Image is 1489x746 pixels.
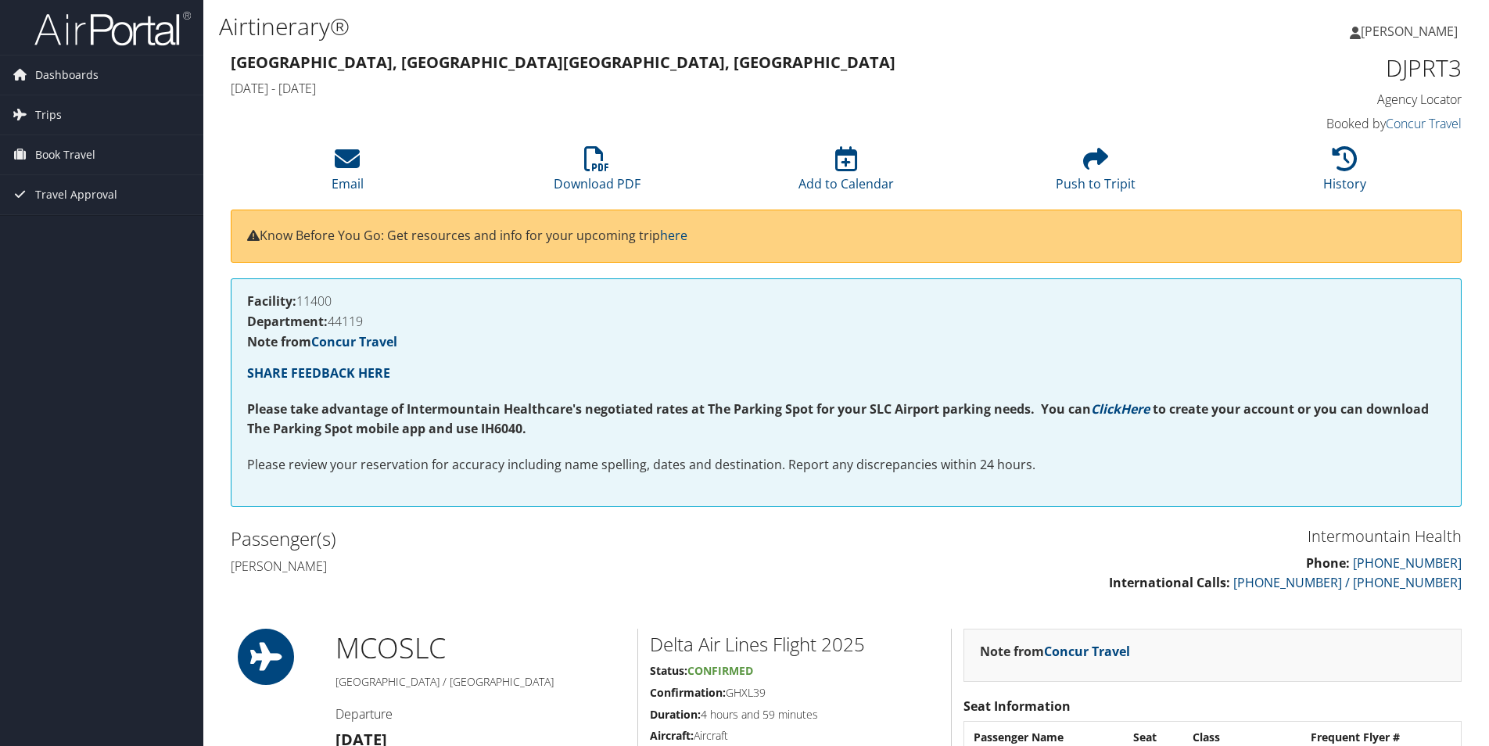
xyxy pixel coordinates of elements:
span: Travel Approval [35,175,117,214]
strong: Confirmation: [650,685,726,700]
h4: 11400 [247,295,1445,307]
a: History [1323,155,1366,192]
a: [PHONE_NUMBER] [1353,554,1462,572]
h4: [DATE] - [DATE] [231,80,1148,97]
p: Know Before You Go: Get resources and info for your upcoming trip [247,226,1445,246]
a: Here [1121,400,1150,418]
span: Trips [35,95,62,134]
p: Please review your reservation for accuracy including name spelling, dates and destination. Repor... [247,455,1445,475]
strong: Phone: [1306,554,1350,572]
h4: [PERSON_NAME] [231,558,834,575]
a: Push to Tripit [1056,155,1136,192]
strong: Aircraft: [650,728,694,743]
h2: Passenger(s) [231,525,834,552]
h5: GHXL39 [650,685,939,701]
strong: Note from [247,333,397,350]
h3: Intermountain Health [858,525,1462,547]
strong: International Calls: [1109,574,1230,591]
span: [PERSON_NAME] [1361,23,1458,40]
span: Confirmed [687,663,753,678]
a: [PERSON_NAME] [1350,8,1473,55]
strong: Seat Information [963,698,1071,715]
strong: [GEOGRAPHIC_DATA], [GEOGRAPHIC_DATA] [GEOGRAPHIC_DATA], [GEOGRAPHIC_DATA] [231,52,895,73]
strong: Department: [247,313,328,330]
h4: Departure [335,705,626,723]
a: [PHONE_NUMBER] / [PHONE_NUMBER] [1233,574,1462,591]
h5: Aircraft [650,728,939,744]
strong: Status: [650,663,687,678]
h5: [GEOGRAPHIC_DATA] / [GEOGRAPHIC_DATA] [335,674,626,690]
a: SHARE FEEDBACK HERE [247,364,390,382]
a: here [660,227,687,244]
a: Download PDF [554,155,640,192]
a: Add to Calendar [798,155,894,192]
h1: MCO SLC [335,629,626,668]
h5: 4 hours and 59 minutes [650,707,939,723]
span: Book Travel [35,135,95,174]
strong: Note from [980,643,1130,660]
h4: Agency Locator [1171,91,1462,108]
h4: Booked by [1171,115,1462,132]
h2: Delta Air Lines Flight 2025 [650,631,939,658]
strong: Duration: [650,707,701,722]
a: Concur Travel [311,333,397,350]
img: airportal-logo.png [34,10,191,47]
h4: 44119 [247,315,1445,328]
a: Email [332,155,364,192]
h1: Airtinerary® [219,10,1055,43]
a: Concur Travel [1386,115,1462,132]
strong: Please take advantage of Intermountain Healthcare's negotiated rates at The Parking Spot for your... [247,400,1091,418]
span: Dashboards [35,56,99,95]
a: Concur Travel [1044,643,1130,660]
a: Click [1091,400,1121,418]
h1: DJPRT3 [1171,52,1462,84]
strong: Facility: [247,292,296,310]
